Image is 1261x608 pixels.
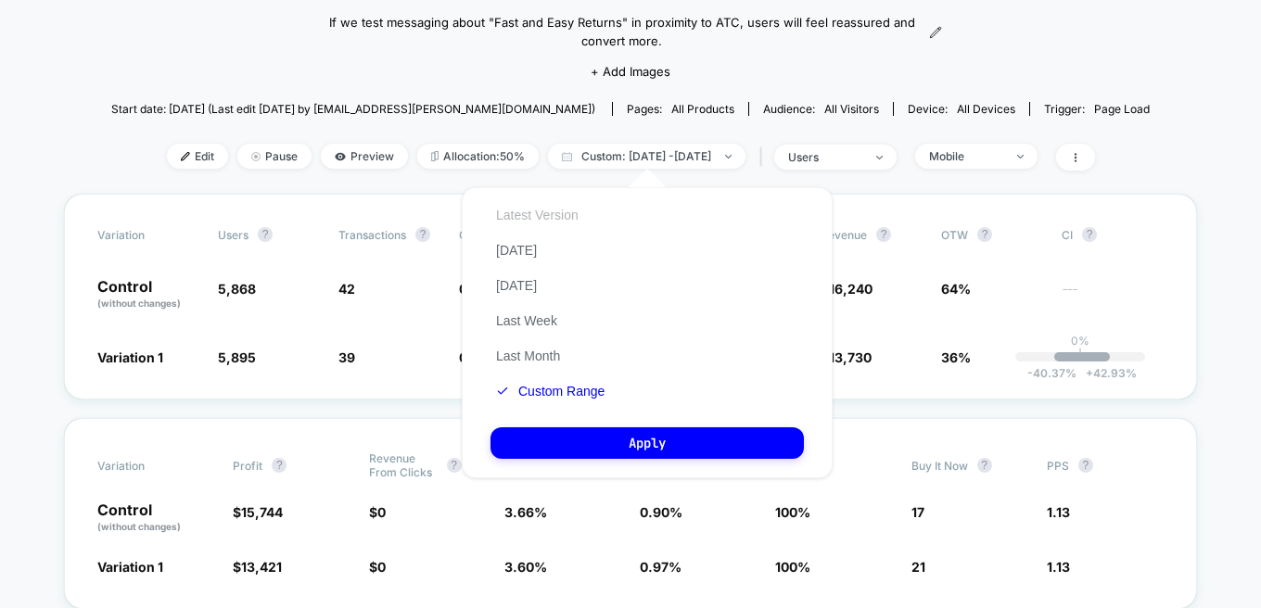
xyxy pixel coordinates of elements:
span: all products [671,102,734,116]
span: 100 % [775,504,810,520]
div: Pages: [627,102,734,116]
button: Last Month [490,348,566,364]
span: Transactions [338,228,406,242]
img: end [876,156,883,159]
span: Pause [237,144,312,169]
button: ? [876,227,891,242]
p: Control [97,279,199,310]
span: 36% [941,349,971,365]
button: [DATE] [490,242,542,259]
p: | [1078,348,1082,361]
img: calendar [562,152,572,161]
img: end [725,155,732,158]
span: Variation [97,227,199,242]
span: Variation 1 [97,349,163,365]
span: $ [369,559,386,575]
img: end [251,152,261,161]
button: ? [1078,458,1093,473]
span: 13,421 [241,559,282,575]
span: 0 [377,559,386,575]
span: $ [233,559,282,575]
span: 3.60 % [504,559,547,575]
span: + [1086,366,1093,380]
p: 0% [1071,334,1089,348]
button: ? [977,227,992,242]
span: Edit [167,144,228,169]
span: (without changes) [97,298,181,309]
span: Preview [321,144,408,169]
span: --- [1062,284,1164,310]
span: CI [1062,227,1164,242]
button: [DATE] [490,277,542,294]
span: -40.37 % [1027,366,1076,380]
span: 0.90 % [640,504,682,520]
span: Allocation: 50% [417,144,539,169]
span: Revenue From Clicks [369,451,438,479]
span: PPS [1047,459,1069,473]
button: Apply [490,427,804,459]
div: Trigger: [1044,102,1150,116]
span: $ [233,504,283,520]
span: all devices [957,102,1015,116]
span: | [755,144,774,171]
span: Device: [893,102,1029,116]
span: + Add Images [591,64,670,79]
span: $ [369,504,386,520]
button: Last Week [490,312,563,329]
span: 15,744 [241,504,283,520]
button: Custom Range [490,383,610,399]
span: 0 [377,504,386,520]
span: Start date: [DATE] (Last edit [DATE] by [EMAIL_ADDRESS][PERSON_NAME][DOMAIN_NAME]) [111,102,595,116]
span: If we test messaging about "Fast and Easy Returns" in proximity to ATC, users will feel reassured... [319,14,924,50]
img: end [1017,155,1024,158]
span: Variation 1 [97,559,163,575]
span: 39 [338,349,355,365]
span: 5,895 [218,349,256,365]
span: 100 % [775,559,810,575]
span: (without changes) [97,521,181,532]
button: ? [977,458,992,473]
span: 21 [911,559,925,575]
button: ? [415,227,430,242]
span: users [218,228,248,242]
div: users [788,150,862,164]
span: 3.66 % [504,504,547,520]
button: ? [258,227,273,242]
span: Page Load [1094,102,1150,116]
span: 42 [338,281,355,297]
span: Buy it Now [911,459,968,473]
span: 64% [941,281,971,297]
p: Control [97,502,214,534]
button: Latest Version [490,207,584,223]
span: OTW [941,227,1043,242]
div: Audience: [763,102,879,116]
span: 42.93 % [1076,366,1137,380]
span: 17 [911,504,924,520]
img: edit [181,152,190,161]
span: Variation [97,451,199,479]
span: Custom: [DATE] - [DATE] [548,144,745,169]
span: 1.13 [1047,559,1070,575]
div: Mobile [929,149,1003,163]
img: rebalance [431,151,439,161]
span: 0.97 % [640,559,681,575]
span: All Visitors [824,102,879,116]
button: ? [272,458,287,473]
button: ? [1082,227,1097,242]
span: Profit [233,459,262,473]
span: 1.13 [1047,504,1070,520]
span: 5,868 [218,281,256,297]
